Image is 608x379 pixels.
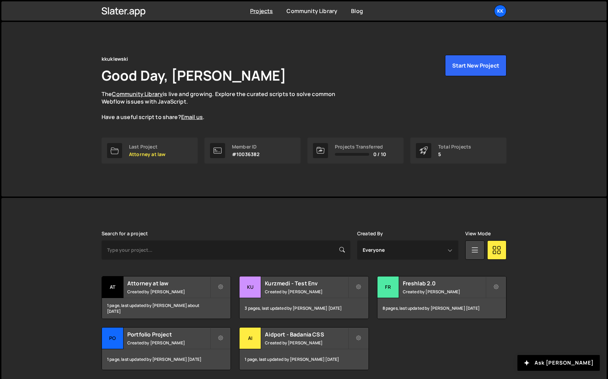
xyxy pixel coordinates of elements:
a: Community Library [287,7,337,15]
div: 8 pages, last updated by [PERSON_NAME] [DATE] [377,298,506,319]
span: 0 / 10 [373,152,386,157]
a: Community Library [112,90,163,98]
small: Created by [PERSON_NAME] [265,340,348,346]
div: Member ID [232,144,259,150]
h2: Kurzmedi - Test Env [265,280,348,287]
small: Created by [PERSON_NAME] [127,289,210,295]
h2: Freshlab 2.0 [403,280,486,287]
a: At Attorney at law Created by [PERSON_NAME] 1 page, last updated by [PERSON_NAME] about [DATE] [102,276,231,319]
label: Created By [357,231,383,236]
small: Created by [PERSON_NAME] [403,289,486,295]
div: Ku [239,276,261,298]
div: 3 pages, last updated by [PERSON_NAME] [DATE] [239,298,368,319]
div: Ai [239,328,261,349]
div: At [102,276,124,298]
div: Po [102,328,124,349]
a: Ai Aidport - Badania CSS Created by [PERSON_NAME] 1 page, last updated by [PERSON_NAME] [DATE] [239,327,369,370]
div: Total Projects [438,144,471,150]
div: Last Project [129,144,165,150]
div: Projects Transferred [335,144,386,150]
div: Fr [377,276,399,298]
a: Fr Freshlab 2.0 Created by [PERSON_NAME] 8 pages, last updated by [PERSON_NAME] [DATE] [377,276,506,319]
a: Po Portfolio Project Created by [PERSON_NAME] 1 page, last updated by [PERSON_NAME] [DATE] [102,327,231,370]
button: Ask [PERSON_NAME] [517,355,600,371]
div: 1 page, last updated by [PERSON_NAME] [DATE] [239,349,368,370]
p: Attorney at law [129,152,165,157]
a: Projects [250,7,273,15]
a: Email us [181,113,203,121]
p: #10036382 [232,152,259,157]
label: View Mode [465,231,491,236]
p: 5 [438,152,471,157]
h2: Portfolio Project [127,331,210,338]
label: Search for a project [102,231,148,236]
p: The is live and growing. Explore the curated scripts to solve common Webflow issues with JavaScri... [102,90,349,121]
h1: Good Day, [PERSON_NAME] [102,66,286,85]
div: kkuklewski [102,55,128,63]
a: Blog [351,7,363,15]
a: Ku Kurzmedi - Test Env Created by [PERSON_NAME] 3 pages, last updated by [PERSON_NAME] [DATE] [239,276,369,319]
a: Last Project Attorney at law [102,138,198,164]
h2: Attorney at law [127,280,210,287]
small: Created by [PERSON_NAME] [127,340,210,346]
div: 1 page, last updated by [PERSON_NAME] about [DATE] [102,298,231,319]
h2: Aidport - Badania CSS [265,331,348,338]
small: Created by [PERSON_NAME] [265,289,348,295]
a: kk [494,5,506,17]
input: Type your project... [102,240,350,260]
button: Start New Project [445,55,506,76]
div: 1 page, last updated by [PERSON_NAME] [DATE] [102,349,231,370]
